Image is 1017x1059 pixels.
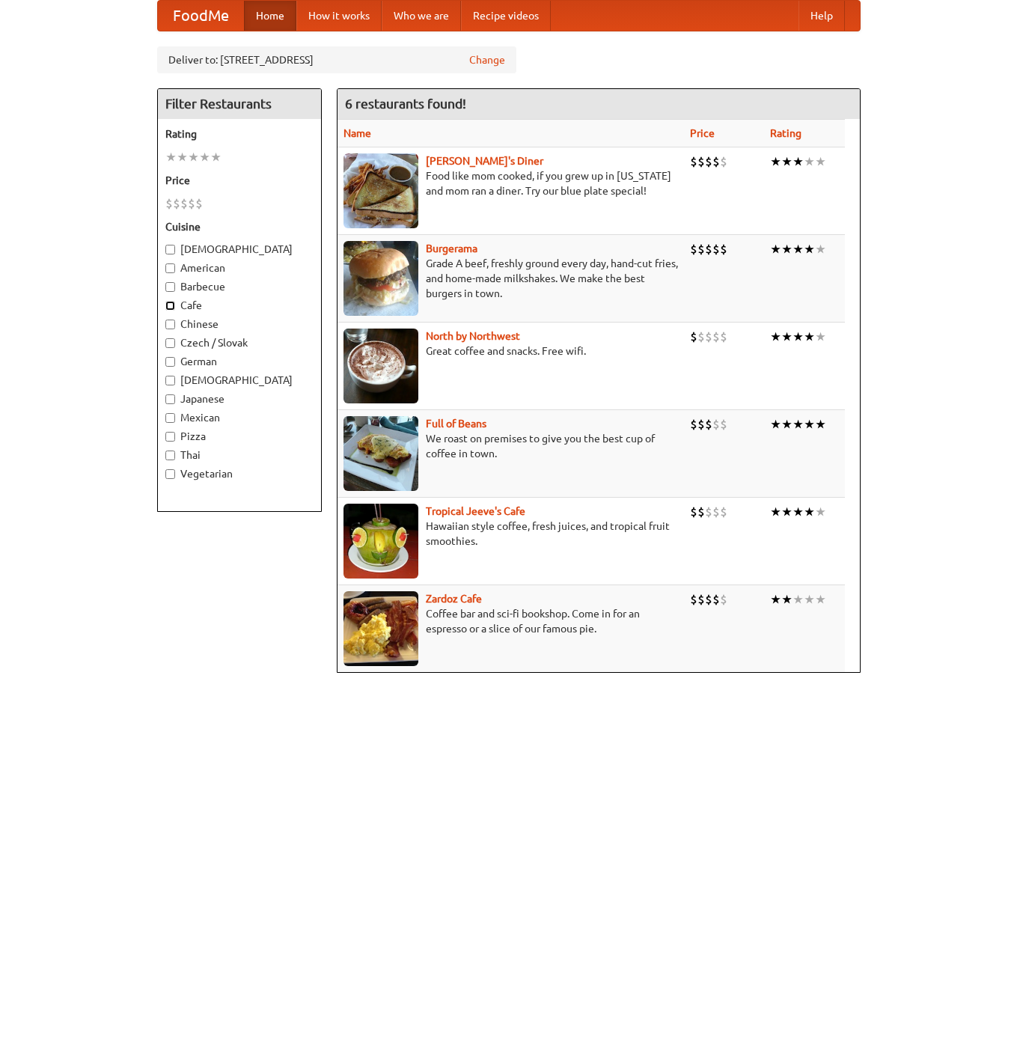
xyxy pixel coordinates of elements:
[720,153,727,170] li: $
[165,391,314,406] label: Japanese
[697,241,705,257] li: $
[165,413,175,423] input: Mexican
[697,591,705,608] li: $
[690,329,697,345] li: $
[426,505,525,517] a: Tropical Jeeve's Cafe
[712,153,720,170] li: $
[210,149,222,165] li: ★
[697,153,705,170] li: $
[158,89,321,119] h4: Filter Restaurants
[798,1,845,31] a: Help
[815,591,826,608] li: ★
[815,416,826,433] li: ★
[343,329,418,403] img: north.jpg
[720,591,727,608] li: $
[792,416,804,433] li: ★
[770,504,781,520] li: ★
[705,504,712,520] li: $
[792,591,804,608] li: ★
[343,519,678,549] p: Hawaiian style coffee, fresh juices, and tropical fruit smoothies.
[469,52,505,67] a: Change
[720,416,727,433] li: $
[157,46,516,73] div: Deliver to: [STREET_ADDRESS]
[705,329,712,345] li: $
[690,127,715,139] a: Price
[720,329,727,345] li: $
[781,591,792,608] li: ★
[343,241,418,316] img: burgerama.jpg
[165,245,175,254] input: [DEMOGRAPHIC_DATA]
[165,429,314,444] label: Pizza
[188,149,199,165] li: ★
[781,241,792,257] li: ★
[173,195,180,212] li: $
[165,317,314,332] label: Chinese
[804,504,815,520] li: ★
[165,301,175,311] input: Cafe
[720,504,727,520] li: $
[697,329,705,345] li: $
[165,394,175,404] input: Japanese
[712,591,720,608] li: $
[804,329,815,345] li: ★
[770,329,781,345] li: ★
[712,416,720,433] li: $
[296,1,382,31] a: How it works
[697,416,705,433] li: $
[165,338,175,348] input: Czech / Slovak
[770,127,801,139] a: Rating
[804,153,815,170] li: ★
[165,320,175,329] input: Chinese
[188,195,195,212] li: $
[705,153,712,170] li: $
[712,329,720,345] li: $
[770,416,781,433] li: ★
[815,153,826,170] li: ★
[165,263,175,273] input: American
[165,357,175,367] input: German
[461,1,551,31] a: Recipe videos
[158,1,244,31] a: FoodMe
[705,591,712,608] li: $
[343,416,418,491] img: beans.jpg
[781,504,792,520] li: ★
[781,153,792,170] li: ★
[792,329,804,345] li: ★
[165,448,314,463] label: Thai
[165,376,175,385] input: [DEMOGRAPHIC_DATA]
[180,195,188,212] li: $
[345,97,466,111] ng-pluralize: 6 restaurants found!
[195,195,203,212] li: $
[426,242,477,254] a: Burgerama
[165,335,314,350] label: Czech / Slovak
[426,155,543,167] a: [PERSON_NAME]'s Diner
[690,504,697,520] li: $
[165,260,314,275] label: American
[815,504,826,520] li: ★
[165,242,314,257] label: [DEMOGRAPHIC_DATA]
[720,241,727,257] li: $
[815,241,826,257] li: ★
[165,219,314,234] h5: Cuisine
[382,1,461,31] a: Who we are
[343,168,678,198] p: Food like mom cooked, if you grew up in [US_STATE] and mom ran a diner. Try our blue plate special!
[165,469,175,479] input: Vegetarian
[165,279,314,294] label: Barbecue
[177,149,188,165] li: ★
[770,153,781,170] li: ★
[343,504,418,579] img: jeeves.jpg
[165,149,177,165] li: ★
[343,127,371,139] a: Name
[165,451,175,460] input: Thai
[705,241,712,257] li: $
[426,593,482,605] a: Zardoz Cafe
[165,466,314,481] label: Vegetarian
[690,416,697,433] li: $
[690,591,697,608] li: $
[426,330,520,342] a: North by Northwest
[712,504,720,520] li: $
